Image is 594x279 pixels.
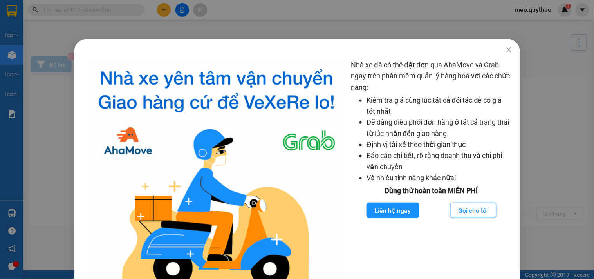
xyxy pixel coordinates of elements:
[367,172,512,183] li: Và nhiều tính năng khác nữa!
[367,150,512,172] li: Báo cáo chi tiết, rõ ràng doanh thu và chi phí vận chuyển
[367,95,512,117] li: Kiểm tra giá cùng lúc tất cả đối tác để có giá tốt nhất
[498,39,520,61] button: Close
[367,117,512,139] li: Dễ dàng điều phối đơn hàng ở tất cả trạng thái từ lúc nhận đến giao hàng
[366,203,419,218] button: Liên hệ ngay
[374,206,411,216] span: Liên hệ ngay
[367,139,512,150] li: Định vị tài xế theo thời gian thực
[351,185,512,196] div: Dùng thử hoàn toàn MIỄN PHÍ
[506,47,512,53] span: close
[459,206,488,216] span: Gọi cho tôi
[450,203,497,218] button: Gọi cho tôi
